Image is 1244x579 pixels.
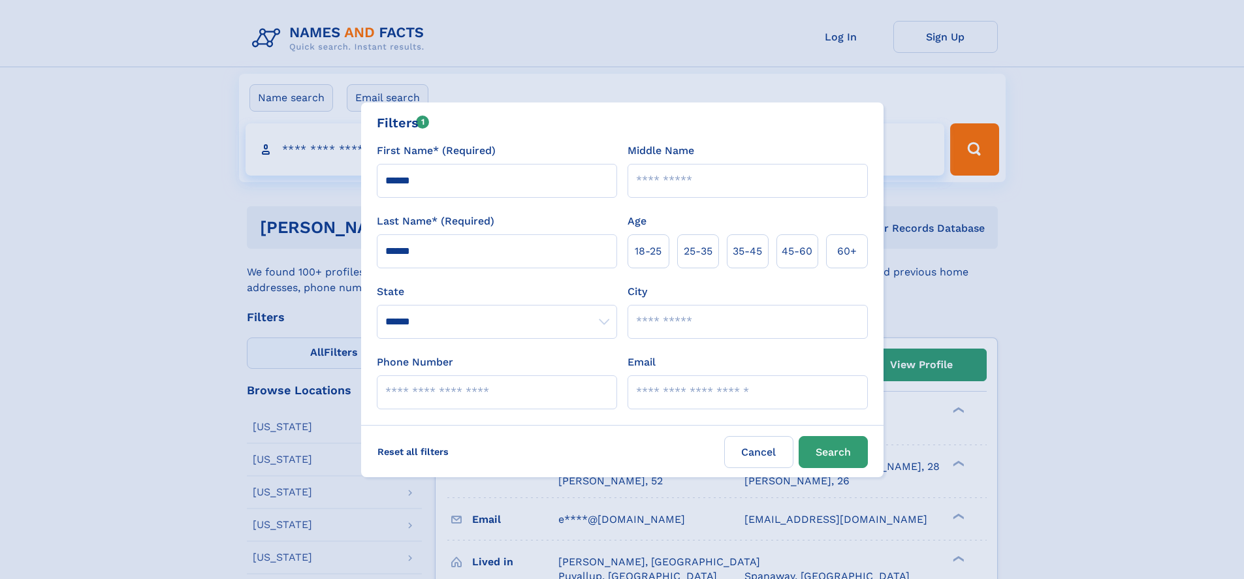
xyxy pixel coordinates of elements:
label: Phone Number [377,354,453,370]
label: Middle Name [628,143,694,159]
label: Email [628,354,656,370]
div: Filters [377,113,430,133]
label: State [377,284,617,300]
label: First Name* (Required) [377,143,496,159]
span: 35‑45 [733,243,762,259]
span: 45‑60 [782,243,812,259]
label: Age [628,213,646,229]
label: Last Name* (Required) [377,213,494,229]
span: 60+ [837,243,857,259]
span: 25‑35 [684,243,712,259]
span: 18‑25 [635,243,662,259]
label: Cancel [724,436,793,468]
button: Search [799,436,868,468]
label: Reset all filters [369,436,457,467]
label: City [628,284,647,300]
